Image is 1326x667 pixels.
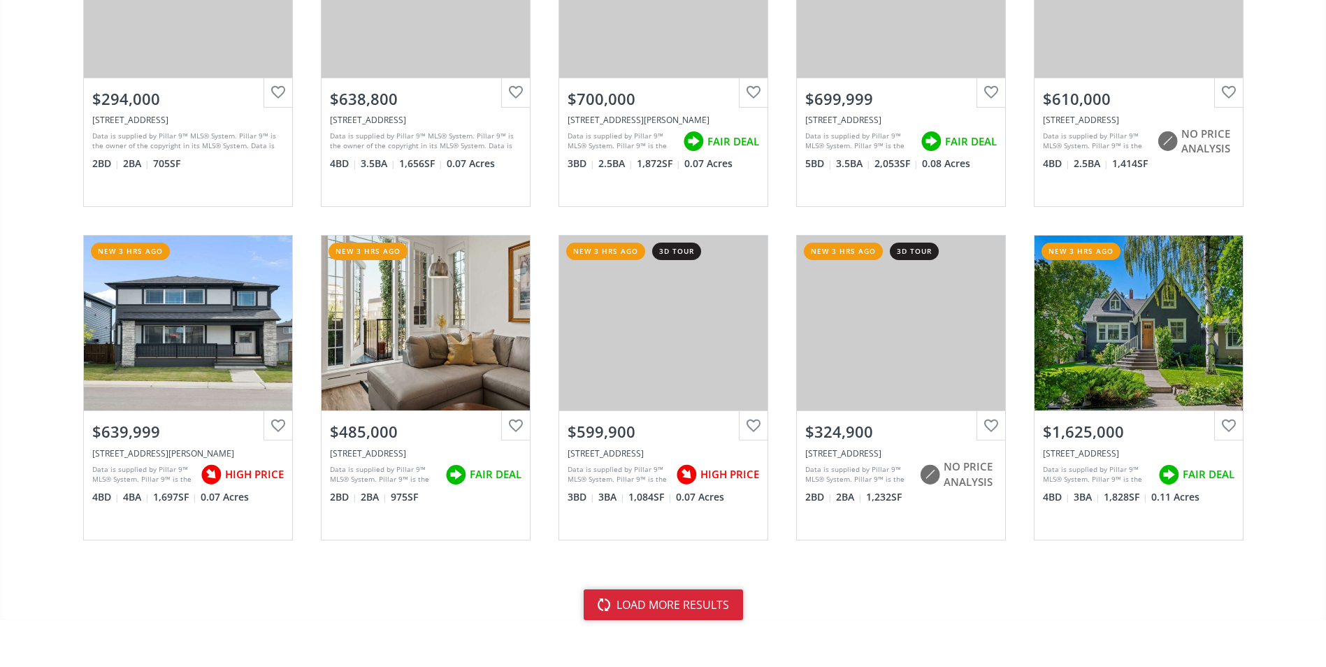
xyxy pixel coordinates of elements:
[330,447,521,459] div: 38 Quarry Gate SE #108, Calgary, AB T2C 5T6
[568,131,676,152] div: Data is supplied by Pillar 9™ MLS® System. Pillar 9™ is the owner of the copyright in its MLS® Sy...
[330,114,521,126] div: 508 Saddlecrest Boulevard NE, Calgary, AB T3J 5M6
[92,464,194,485] div: Data is supplied by Pillar 9™ MLS® System. Pillar 9™ is the owner of the copyright in its MLS® Sy...
[1155,461,1183,489] img: rating icon
[805,114,997,126] div: 15 Saddletree Drive NE, Calgary, AB T3J 5C7
[197,461,225,489] img: rating icon
[679,127,707,155] img: rating icon
[1104,490,1148,504] span: 1,828 SF
[1181,127,1234,157] span: NO PRICE ANALYSIS
[1020,221,1257,554] a: new 3 hrs ago$1,625,000[STREET_ADDRESS]Data is supplied by Pillar 9™ MLS® System. Pillar 9™ is th...
[1043,114,1234,126] div: 2318 17 Street SE #59, Calgary, AB T2G 5R5
[330,490,357,504] span: 2 BD
[1183,467,1234,482] span: FAIR DEAL
[676,490,724,504] span: 0.07 Acres
[225,467,284,482] span: HIGH PRICE
[805,131,914,152] div: Data is supplied by Pillar 9™ MLS® System. Pillar 9™ is the owner of the copyright in its MLS® Sy...
[399,157,443,171] span: 1,656 SF
[598,490,625,504] span: 3 BA
[470,467,521,482] span: FAIR DEAL
[805,157,833,171] span: 5 BD
[330,131,518,152] div: Data is supplied by Pillar 9™ MLS® System. Pillar 9™ is the owner of the copyright in its MLS® Sy...
[1112,157,1148,171] span: 1,414 SF
[782,221,1020,554] a: new 3 hrs ago3d tour$324,900[STREET_ADDRESS]Data is supplied by Pillar 9™ MLS® System. Pillar 9™ ...
[92,157,120,171] span: 2 BD
[1043,490,1070,504] span: 4 BD
[92,131,280,152] div: Data is supplied by Pillar 9™ MLS® System. Pillar 9™ is the owner of the copyright in its MLS® Sy...
[874,157,918,171] span: 2,053 SF
[568,464,669,485] div: Data is supplied by Pillar 9™ MLS® System. Pillar 9™ is the owner of the copyright in its MLS® Sy...
[916,461,944,489] img: rating icon
[1043,88,1234,110] div: $610,000
[805,490,833,504] span: 2 BD
[153,157,180,171] span: 705 SF
[545,221,782,554] a: new 3 hrs ago3d tour$599,900[STREET_ADDRESS]Data is supplied by Pillar 9™ MLS® System. Pillar 9™ ...
[805,88,997,110] div: $699,999
[1074,490,1100,504] span: 3 BA
[568,421,759,443] div: $599,900
[684,157,733,171] span: 0.07 Acres
[836,490,863,504] span: 2 BA
[944,459,997,489] span: NO PRICE ANALYSIS
[917,127,945,155] img: rating icon
[598,157,633,171] span: 2.5 BA
[391,490,418,504] span: 975 SF
[628,490,672,504] span: 1,084 SF
[866,490,902,504] span: 1,232 SF
[1043,464,1151,485] div: Data is supplied by Pillar 9™ MLS® System. Pillar 9™ is the owner of the copyright in its MLS® Sy...
[707,134,759,149] span: FAIR DEAL
[330,464,438,485] div: Data is supplied by Pillar 9™ MLS® System. Pillar 9™ is the owner of the copyright in its MLS® Sy...
[568,157,595,171] span: 3 BD
[805,447,997,459] div: 701 56 Avenue SW #201, Calgary, AB T2V 0G9
[361,490,387,504] span: 2 BA
[330,157,357,171] span: 4 BD
[330,421,521,443] div: $485,000
[1043,447,1234,459] div: 3231 Alfege Street SW, Calgary, AB T2T 3S4
[805,421,997,443] div: $324,900
[361,157,396,171] span: 3.5 BA
[153,490,197,504] span: 1,697 SF
[92,490,120,504] span: 4 BD
[1074,157,1109,171] span: 2.5 BA
[805,464,912,485] div: Data is supplied by Pillar 9™ MLS® System. Pillar 9™ is the owner of the copyright in its MLS® Sy...
[69,221,307,554] a: new 3 hrs ago$639,999[STREET_ADDRESS][PERSON_NAME]Data is supplied by Pillar 9™ MLS® System. Pill...
[92,447,284,459] div: 28 Legacy Glen Link SE, Calgary, AB T2X4T4
[442,461,470,489] img: rating icon
[922,157,970,171] span: 0.08 Acres
[92,421,284,443] div: $639,999
[1151,490,1199,504] span: 0.11 Acres
[1153,127,1181,155] img: rating icon
[836,157,871,171] span: 3.5 BA
[672,461,700,489] img: rating icon
[568,490,595,504] span: 3 BD
[123,490,150,504] span: 4 BA
[201,490,249,504] span: 0.07 Acres
[945,134,997,149] span: FAIR DEAL
[584,589,743,620] button: load more results
[568,447,759,459] div: 39 Saddlemont Close NE, Calgary, AB T3J 4V1
[447,157,495,171] span: 0.07 Acres
[92,114,284,126] div: 81 Legacy Boulevard SE #1205, Calgary, AB T2X 2B9
[330,88,521,110] div: $638,800
[1043,421,1234,443] div: $1,625,000
[307,221,545,554] a: new 3 hrs ago$485,000[STREET_ADDRESS]Data is supplied by Pillar 9™ MLS® System. Pillar 9™ is the ...
[637,157,681,171] span: 1,872 SF
[568,114,759,126] div: 326 Kincora Glen Rise, Calgary, AB T3R 0B5
[700,467,759,482] span: HIGH PRICE
[1043,157,1070,171] span: 4 BD
[123,157,150,171] span: 2 BA
[92,88,284,110] div: $294,000
[568,88,759,110] div: $700,000
[1043,131,1150,152] div: Data is supplied by Pillar 9™ MLS® System. Pillar 9™ is the owner of the copyright in its MLS® Sy...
